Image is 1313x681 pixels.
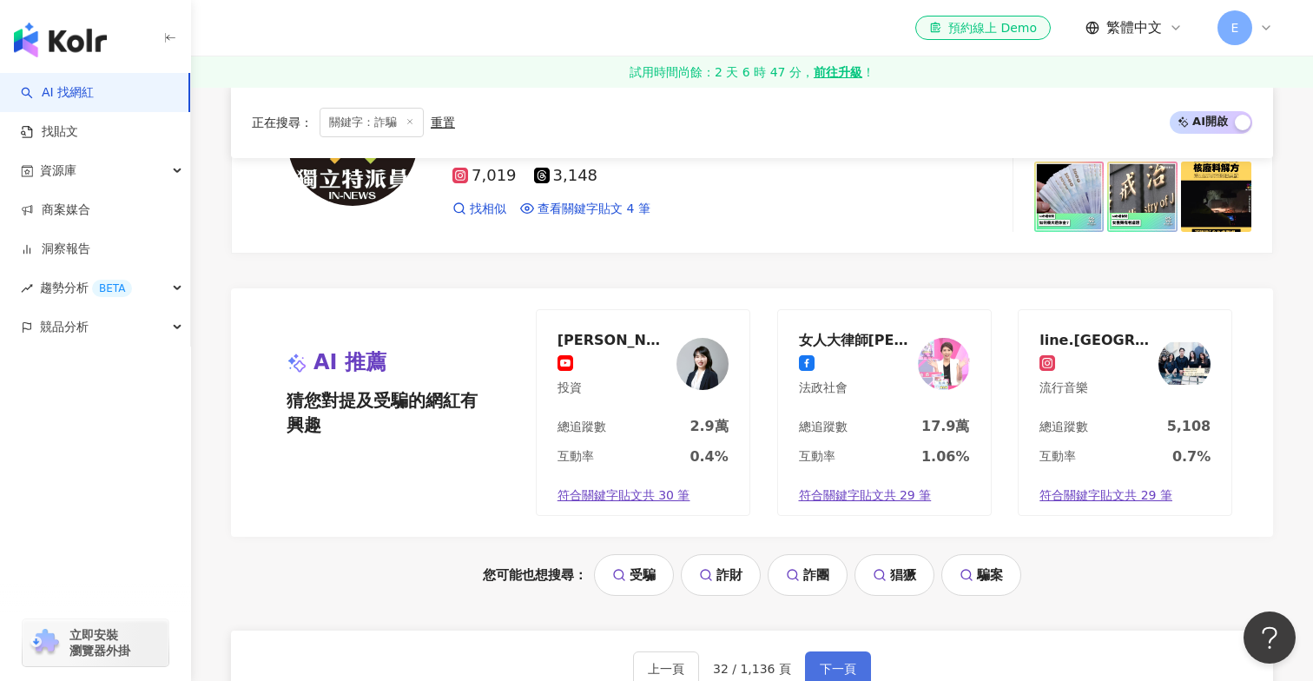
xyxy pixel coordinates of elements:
img: post-image [1107,162,1178,232]
img: post-image [1034,162,1105,232]
img: KOL Avatar [1158,338,1211,390]
div: 流行音樂 [1039,380,1152,397]
span: 競品分析 [40,307,89,347]
span: 上一頁 [648,662,684,676]
a: 騙案 [941,554,1021,596]
div: 您可能也想搜尋： [231,554,1273,596]
div: 法政社會 [799,380,912,397]
span: 下一頁 [820,662,856,676]
a: 女人大律師[PERSON_NAME]法政社會KOL Avatar總追蹤數17.9萬互動率1.06%符合關鍵字貼文共 29 筆 [777,309,992,516]
div: 0.7% [1172,447,1211,466]
span: 符合關鍵字貼文共 30 筆 [558,487,690,505]
div: 1.06% [921,447,970,466]
span: 關鍵字：詐騙 [320,108,424,137]
span: 正在搜尋 ： [252,116,313,129]
div: 總追蹤數 [558,419,606,436]
span: 符合關鍵字貼文共 29 筆 [799,487,932,505]
span: 猜您對提及受騙的網紅有興趣 [287,388,488,437]
a: 商案媒合 [21,202,90,219]
a: 洞察報告 [21,241,90,258]
div: 5,108 [1167,417,1211,436]
div: line.jerseychou [1039,331,1152,348]
a: 試用時間尚餘：2 天 6 時 47 分，前往升級！ [191,56,1313,88]
img: logo [14,23,107,57]
div: 總追蹤數 [799,419,848,436]
span: 繁體中文 [1106,18,1162,37]
div: 女人大律師李怡貞 [799,331,912,348]
span: 資源庫 [40,151,76,190]
div: 投資 [558,380,670,397]
a: 符合關鍵字貼文共 29 筆 [1019,477,1231,515]
a: 符合關鍵字貼文共 30 筆 [537,477,749,515]
div: 互動率 [558,448,594,466]
span: E [1231,18,1239,37]
a: 找相似 [452,201,506,218]
span: AI 推薦 [313,348,386,378]
a: 詐財 [681,554,761,596]
a: 受騙 [594,554,674,596]
div: 0.4% [689,447,728,466]
div: 2.9萬 [689,417,728,436]
span: 32 / 1,136 頁 [713,662,791,676]
strong: 前往升級 [814,63,862,81]
img: KOL Avatar [918,338,970,390]
a: 查看關鍵字貼文 4 筆 [520,201,650,218]
span: 查看關鍵字貼文 4 筆 [538,201,650,218]
div: 陳詩慧波段旅程 [558,331,670,348]
a: [PERSON_NAME]旅程投資KOL Avatar總追蹤數2.9萬互動率0.4%符合關鍵字貼文共 30 筆 [536,309,750,516]
div: 互動率 [799,448,835,466]
img: chrome extension [28,629,62,657]
a: 預約線上 Demo [915,16,1051,40]
a: line.[GEOGRAPHIC_DATA]流行音樂KOL Avatar總追蹤數5,108互動率0.7%符合關鍵字貼文共 29 筆 [1018,309,1232,516]
a: searchAI 找網紅 [21,84,94,102]
span: 找相似 [470,201,506,218]
img: post-image [1181,162,1251,232]
span: 符合關鍵字貼文共 29 筆 [1039,487,1172,505]
div: 總追蹤數 [1039,419,1088,436]
img: KOL Avatar [676,338,729,390]
a: 詐團 [768,554,848,596]
span: 3,148 [534,167,598,185]
div: BETA [92,280,132,297]
div: 重置 [431,116,455,129]
span: 趨勢分析 [40,268,132,307]
a: 猖獗 [854,554,934,596]
iframe: Help Scout Beacon - Open [1244,612,1296,664]
a: chrome extension立即安裝 瀏覽器外掛 [23,619,168,666]
span: 7,019 [452,167,517,185]
span: 立即安裝 瀏覽器外掛 [69,627,130,658]
div: 17.9萬 [921,417,969,436]
span: rise [21,282,33,294]
div: 預約線上 Demo [929,19,1037,36]
div: 互動率 [1039,448,1076,466]
a: 找貼文 [21,123,78,141]
a: 符合關鍵字貼文共 29 筆 [778,477,991,515]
